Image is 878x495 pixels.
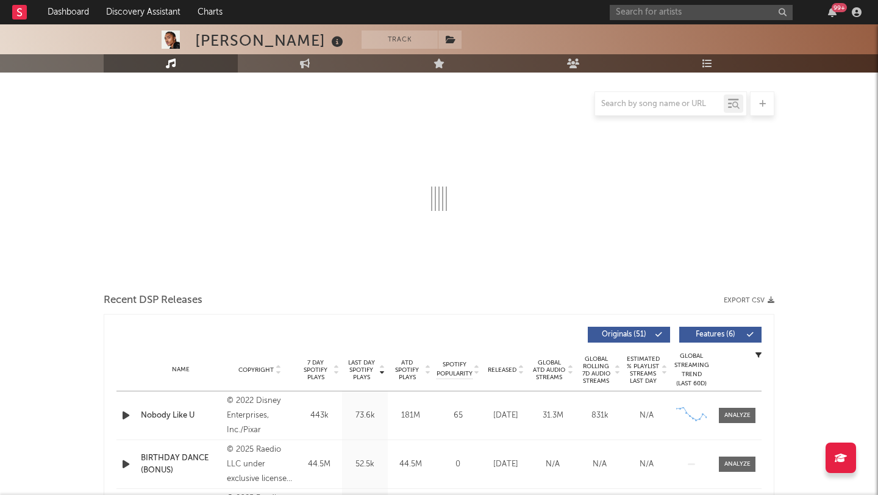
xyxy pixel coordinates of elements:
div: N/A [626,458,667,471]
div: 73.6k [345,410,385,422]
span: Originals ( 51 ) [596,331,652,338]
div: 44.5M [391,458,430,471]
div: © 2022 Disney Enterprises, Inc./Pixar [227,394,293,438]
button: 99+ [828,7,837,17]
div: 0 [437,458,479,471]
div: 44.5M [299,458,339,471]
span: Copyright [238,366,274,374]
div: 181M [391,410,430,422]
span: Features ( 6 ) [687,331,743,338]
div: [DATE] [485,458,526,471]
a: BIRTHDAY DANCE (BONUS) [141,452,221,476]
div: N/A [626,410,667,422]
span: ATD Spotify Plays [391,359,423,381]
button: Track [362,30,438,49]
div: 99 + [832,3,847,12]
a: Nobody Like U [141,410,221,422]
div: N/A [579,458,620,471]
span: Recent DSP Releases [104,293,202,308]
div: N/A [532,458,573,471]
span: Estimated % Playlist Streams Last Day [626,355,660,385]
span: 7 Day Spotify Plays [299,359,332,381]
span: Global Rolling 7D Audio Streams [579,355,613,385]
button: Export CSV [724,297,774,304]
button: Features(6) [679,327,762,343]
span: Last Day Spotify Plays [345,359,377,381]
div: 443k [299,410,339,422]
div: [PERSON_NAME] [195,30,346,51]
input: Search for artists [610,5,793,20]
span: Spotify Popularity [437,360,473,379]
div: Name [141,365,221,374]
span: Released [488,366,516,374]
div: 31.3M [532,410,573,422]
div: Global Streaming Trend (Last 60D) [673,352,710,388]
span: Global ATD Audio Streams [532,359,566,381]
div: [DATE] [485,410,526,422]
div: 52.5k [345,458,385,471]
button: Originals(51) [588,327,670,343]
div: © 2025 Raedio LLC under exclusive license to Atlantic Recording Corporation [227,443,293,486]
div: 65 [437,410,479,422]
div: 831k [579,410,620,422]
input: Search by song name or URL [595,99,724,109]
